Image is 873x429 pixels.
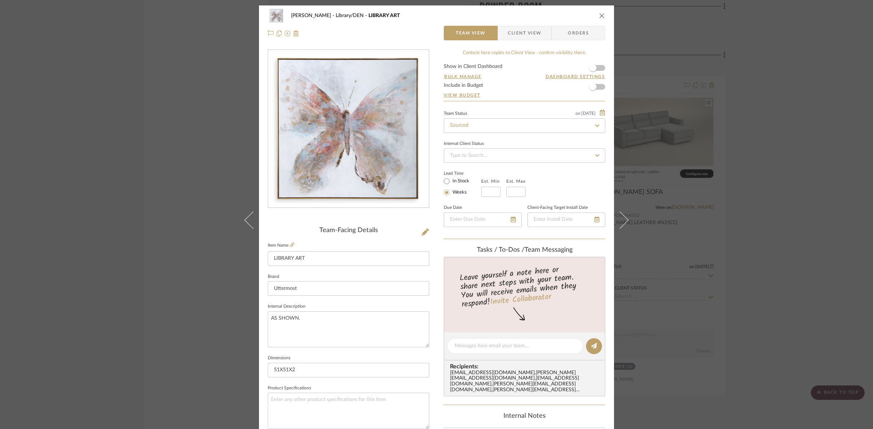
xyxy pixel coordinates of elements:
[336,13,368,18] span: Library/DEN
[545,73,605,80] button: Dashboard Settings
[268,227,429,235] div: Team-Facing Details
[560,26,597,40] span: Orders
[268,356,290,360] label: Dimensions
[268,251,429,266] input: Enter Item Name
[444,148,605,163] input: Type to Search…
[268,363,429,377] input: Enter the dimensions of this item
[575,111,581,116] span: on
[508,26,541,40] span: Client View
[444,170,481,177] label: Lead Time
[268,386,311,390] label: Product Specifications
[451,178,469,185] label: In Stock
[268,281,429,296] input: Enter Brand
[268,305,306,308] label: Internal Description
[450,363,602,370] span: Recipients:
[444,206,462,210] label: Due Date
[456,26,486,40] span: Team View
[270,50,427,208] img: b428e575-f95d-4f39-90a3-23e32603cb2b_436x436.jpg
[444,177,481,197] mat-radio-group: Select item type
[268,8,285,23] img: b428e575-f95d-4f39-90a3-23e32603cb2b_48x40.jpg
[291,13,336,18] span: [PERSON_NAME]
[444,246,605,254] div: team Messaging
[444,112,467,116] div: Team Status
[481,179,500,184] label: Est. Min
[444,73,482,80] button: Bulk Manage
[451,189,467,196] label: Weeks
[599,12,605,19] button: close
[444,49,605,57] div: Content here copies to Client View - confirm visibility there.
[268,275,279,279] label: Brand
[268,242,294,248] label: Item Name
[581,111,596,116] span: [DATE]
[450,370,602,393] div: [EMAIL_ADDRESS][DOMAIN_NAME] , [PERSON_NAME][EMAIL_ADDRESS][DOMAIN_NAME] , [EMAIL_ADDRESS][DOMAIN...
[293,31,299,36] img: Remove from project
[444,412,605,420] div: Internal Notes
[444,213,522,227] input: Enter Due Date
[527,213,605,227] input: Enter Install Date
[506,179,526,184] label: Est. Max
[368,13,400,18] span: LIBRARY ART
[444,118,605,133] input: Type to Search…
[477,247,525,253] span: Tasks / To-Dos /
[268,50,429,208] div: 0
[443,262,606,311] div: Leave yourself a note here or share next steps with your team. You will receive emails when they ...
[444,92,605,98] a: View Budget
[527,206,588,210] label: Client-Facing Target Install Date
[490,291,552,309] a: Invite Collaborator
[444,142,484,146] div: Internal Client Status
